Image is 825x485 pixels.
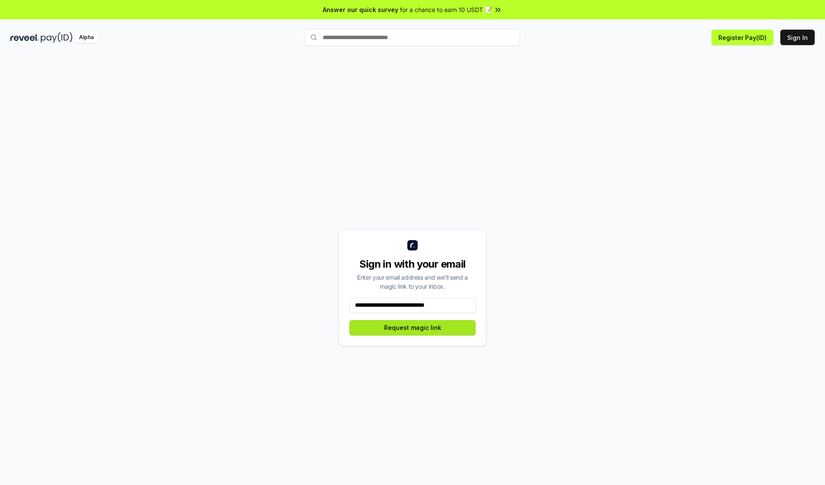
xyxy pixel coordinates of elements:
div: Enter your email address and we’ll send a magic link to your inbox. [349,273,476,291]
div: Sign in with your email [349,257,476,271]
span: for a chance to earn 10 USDT 📝 [400,5,492,14]
img: reveel_dark [10,32,39,43]
div: Alpha [74,32,98,43]
img: logo_small [407,240,418,250]
span: Answer our quick survey [323,5,398,14]
button: Request magic link [349,320,476,336]
button: Register Pay(ID) [712,30,773,45]
button: Sign In [780,30,815,45]
img: pay_id [41,32,73,43]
